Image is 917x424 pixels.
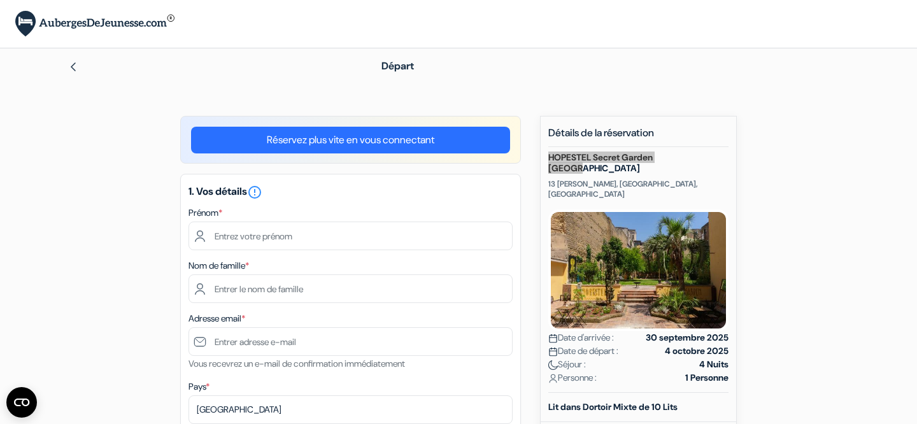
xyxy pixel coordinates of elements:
[188,274,513,303] input: Entrer le nom de famille
[188,222,513,250] input: Entrez votre prénom
[188,327,513,356] input: Entrer adresse e-mail
[646,331,729,344] strong: 30 septembre 2025
[548,127,729,147] h5: Détails de la réservation
[68,62,78,72] img: left_arrow.svg
[548,358,586,371] span: Séjour :
[685,371,729,385] strong: 1 Personne
[188,380,210,393] label: Pays
[699,358,729,371] strong: 4 Nuits
[188,259,249,272] label: Nom de famille
[548,331,614,344] span: Date d'arrivée :
[548,334,558,343] img: calendar.svg
[188,312,245,325] label: Adresse email
[188,206,222,220] label: Prénom
[548,401,678,413] b: Lit dans Dortoir Mixte de 10 Lits
[665,344,729,358] strong: 4 octobre 2025
[548,374,558,383] img: user_icon.svg
[381,59,414,73] span: Départ
[548,347,558,357] img: calendar.svg
[548,371,597,385] span: Personne :
[191,127,510,153] a: Réservez plus vite en vous connectant
[548,152,729,174] h5: HOPESTEL Secret Garden [GEOGRAPHIC_DATA]
[548,179,729,199] p: 13 [PERSON_NAME], [GEOGRAPHIC_DATA], [GEOGRAPHIC_DATA]
[188,185,513,200] h5: 1. Vos détails
[188,358,405,369] small: Vous recevrez un e-mail de confirmation immédiatement
[6,387,37,418] button: Ouvrir le widget CMP
[247,185,262,200] i: error_outline
[247,185,262,198] a: error_outline
[548,344,618,358] span: Date de départ :
[548,360,558,370] img: moon.svg
[15,11,174,37] img: AubergesDeJeunesse.com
